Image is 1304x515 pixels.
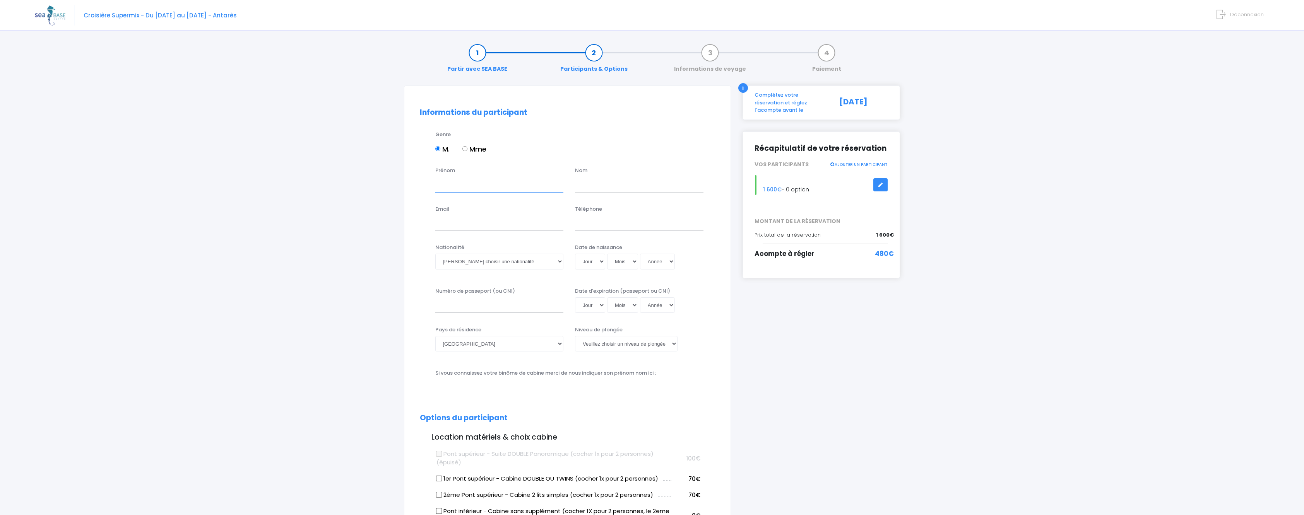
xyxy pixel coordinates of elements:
[84,11,237,19] span: Croisière Supermix - Du [DATE] au [DATE] - Antarès
[436,450,671,467] label: Pont supérieur - Suite DOUBLE Panoramique (cocher 1x pour 2 personnes) (épuisé)
[575,326,623,334] label: Niveau de plongée
[833,91,894,114] div: [DATE]
[436,508,442,514] input: Pont inférieur - Cabine sans supplément (cocher 1X pour 2 personnes, le 2eme binôme ne coche rien)
[749,175,894,195] div: - 0 option
[435,369,656,377] label: Si vous connaissez votre binôme de cabine merci de nous indiquer son prénom nom ici :
[755,143,888,153] h2: Récapitulatif de votre réservation
[808,49,845,73] a: Paiement
[738,83,748,93] div: i
[435,287,515,295] label: Numéro de passeport (ou CNI)
[755,249,815,258] span: Acompte à régler
[575,244,622,251] label: Date de naissance
[688,491,700,499] span: 70€
[1230,11,1264,18] span: Déconnexion
[575,287,670,295] label: Date d'expiration (passeport ou CNI)
[763,186,782,193] span: 1 600€
[575,167,587,174] label: Nom
[436,474,658,483] label: 1er Pont supérieur - Cabine DOUBLE OU TWINS (cocher 1x pour 2 personnes)
[686,454,700,462] span: 100€
[436,450,442,457] input: Pont supérieur - Suite DOUBLE Panoramique (cocher 1x pour 2 personnes) (épuisé)
[462,144,486,154] label: Mme
[575,205,602,213] label: Téléphone
[443,49,511,73] a: Partir avec SEA BASE
[435,167,455,174] label: Prénom
[749,91,833,114] div: Complétez votre réservation et réglez l'acompte avant le
[435,144,450,154] label: M.
[420,414,715,423] h2: Options du participant
[435,146,440,151] input: M.
[749,217,894,225] span: MONTANT DE LA RÉSERVATION
[436,476,442,482] input: 1er Pont supérieur - Cabine DOUBLE OU TWINS (cocher 1x pour 2 personnes)
[749,160,894,169] div: VOS PARTICIPANTS
[830,160,888,167] a: AJOUTER UN PARTICIPANT
[688,475,700,483] span: 70€
[435,205,449,213] label: Email
[875,249,894,259] span: 480€
[436,492,442,498] input: 2ème Pont supérieur - Cabine 2 lits simples (cocher 1x pour 2 personnes)
[420,108,715,117] h2: Informations du participant
[435,244,464,251] label: Nationalité
[435,131,451,138] label: Genre
[435,326,481,334] label: Pays de résidence
[462,146,467,151] input: Mme
[420,433,715,442] h3: Location matériels & choix cabine
[556,49,631,73] a: Participants & Options
[670,49,750,73] a: Informations de voyage
[755,231,821,239] span: Prix total de la réservation
[436,491,653,500] label: 2ème Pont supérieur - Cabine 2 lits simples (cocher 1x pour 2 personnes)
[876,231,894,239] span: 1 600€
